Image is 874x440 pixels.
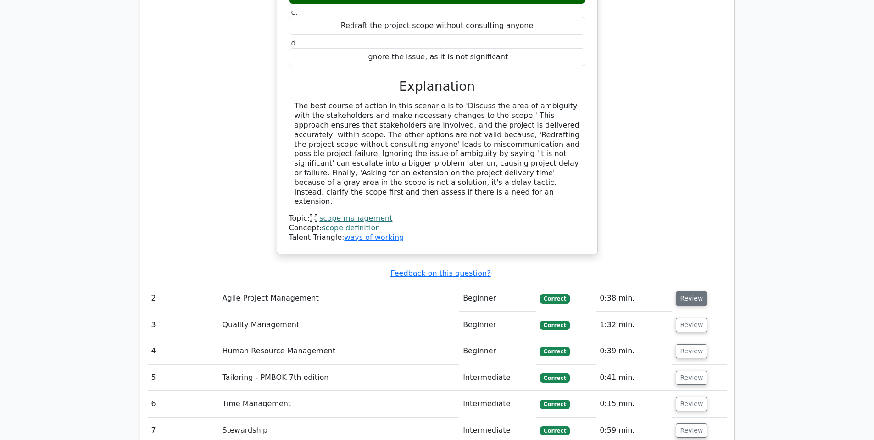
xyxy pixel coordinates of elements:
[289,48,585,66] div: Ignore the issue, as it is not significant
[676,318,707,332] button: Review
[295,79,580,95] h3: Explanation
[676,291,707,306] button: Review
[344,233,404,242] a: ways of working
[219,338,460,364] td: Human Resource Management
[596,312,672,338] td: 1:32 min.
[540,426,570,435] span: Correct
[289,223,585,233] div: Concept:
[596,285,672,312] td: 0:38 min.
[459,285,536,312] td: Beginner
[319,214,392,223] a: scope management
[289,214,585,242] div: Talent Triangle:
[596,365,672,391] td: 0:41 min.
[676,371,707,385] button: Review
[219,365,460,391] td: Tailoring - PMBOK 7th edition
[540,373,570,383] span: Correct
[459,338,536,364] td: Beginner
[148,285,219,312] td: 2
[540,294,570,303] span: Correct
[540,347,570,356] span: Correct
[219,312,460,338] td: Quality Management
[596,338,672,364] td: 0:39 min.
[295,101,580,206] div: The best course of action in this scenario is to 'Discuss the area of ambiguity with the stakehol...
[459,365,536,391] td: Intermediate
[289,17,585,35] div: Redraft the project scope without consulting anyone
[596,391,672,417] td: 0:15 min.
[540,321,570,330] span: Correct
[676,397,707,411] button: Review
[219,391,460,417] td: Time Management
[219,285,460,312] td: Agile Project Management
[540,400,570,409] span: Correct
[390,269,490,278] a: Feedback on this question?
[148,338,219,364] td: 4
[289,214,585,223] div: Topic:
[148,391,219,417] td: 6
[459,391,536,417] td: Intermediate
[676,344,707,358] button: Review
[291,39,298,47] span: d.
[676,423,707,438] button: Review
[459,312,536,338] td: Beginner
[322,223,380,232] a: scope definition
[291,8,298,17] span: c.
[148,365,219,391] td: 5
[148,312,219,338] td: 3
